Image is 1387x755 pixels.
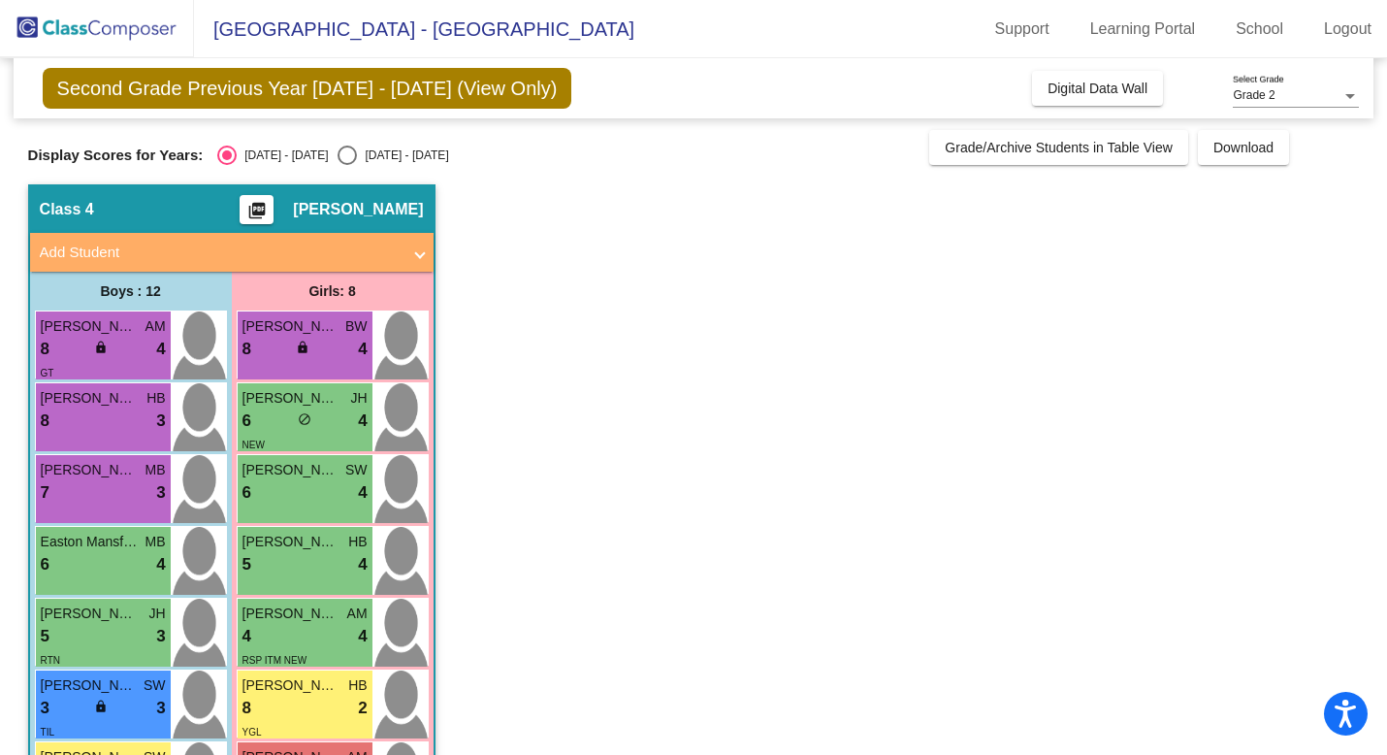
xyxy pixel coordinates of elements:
span: HB [348,532,367,552]
span: HB [146,388,165,409]
span: [PERSON_NAME] [41,316,138,337]
span: lock [296,341,309,354]
span: [PERSON_NAME] [41,675,138,696]
span: [PERSON_NAME] [242,604,339,624]
span: HB [348,675,367,696]
span: 4 [358,552,367,577]
span: AM [145,316,166,337]
span: SW [345,460,368,480]
button: Print Students Details [240,195,274,224]
span: [PERSON_NAME] [242,532,339,552]
span: JH [148,604,165,624]
span: Grade/Archive Students in Table View [945,140,1173,155]
div: Boys : 12 [30,272,232,311]
span: 8 [41,337,49,362]
span: SW [144,675,166,696]
span: [PERSON_NAME] [242,675,339,696]
span: [PERSON_NAME] [41,388,138,409]
span: Download [1213,140,1274,155]
span: Second Grade Previous Year [DATE] - [DATE] (View Only) [43,68,572,109]
mat-radio-group: Select an option [217,146,448,165]
span: TIL [41,727,54,738]
span: [PERSON_NAME] [242,316,339,337]
span: Display Scores for Years: [28,147,204,164]
span: [GEOGRAPHIC_DATA] - [GEOGRAPHIC_DATA] [194,14,634,45]
span: RTN [41,655,60,666]
span: Class 4 [40,200,94,219]
span: [PERSON_NAME] [242,460,339,480]
span: 4 [358,480,367,506]
a: School [1220,14,1299,45]
button: Grade/Archive Students in Table View [929,130,1188,165]
span: YGL [242,727,262,738]
span: 3 [41,696,49,721]
span: 5 [41,624,49,649]
span: 4 [358,337,367,362]
a: Learning Portal [1075,14,1211,45]
span: 4 [156,337,165,362]
span: 4 [242,624,251,649]
span: 4 [358,409,367,434]
span: [PERSON_NAME] [41,460,138,480]
button: Download [1198,130,1289,165]
span: MB [145,532,166,552]
span: lock [94,341,108,354]
span: BW [345,316,368,337]
span: 3 [156,480,165,506]
span: 7 [41,480,49,506]
span: 8 [242,337,251,362]
span: 8 [242,696,251,721]
span: [PERSON_NAME] [41,604,138,624]
a: Support [980,14,1065,45]
mat-icon: picture_as_pdf [245,201,269,228]
span: [PERSON_NAME] [293,200,423,219]
mat-expansion-panel-header: Add Student [30,233,434,272]
span: do_not_disturb_alt [298,412,311,426]
span: 6 [242,480,251,506]
span: Grade 2 [1233,88,1274,102]
span: 6 [242,409,251,434]
span: Digital Data Wall [1048,81,1147,96]
mat-panel-title: Add Student [40,242,401,264]
span: 3 [156,696,165,721]
div: [DATE] - [DATE] [237,147,328,164]
span: 3 [156,409,165,434]
span: RSP ITM NEW [242,655,306,666]
span: Easton Mansfield [41,532,138,552]
div: Girls: 8 [232,272,434,311]
span: JH [350,388,367,409]
a: Logout [1308,14,1387,45]
span: AM [347,604,368,624]
span: 4 [156,552,165,577]
span: 3 [156,624,165,649]
span: lock [94,700,108,713]
span: 4 [358,624,367,649]
span: GT [41,368,54,378]
span: 8 [41,409,49,434]
span: NEW [242,440,265,450]
button: Digital Data Wall [1032,71,1163,106]
span: [PERSON_NAME] [242,388,339,409]
span: MB [145,460,166,480]
span: 2 [358,696,367,721]
span: 5 [242,552,251,577]
div: [DATE] - [DATE] [357,147,448,164]
span: 6 [41,552,49,577]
